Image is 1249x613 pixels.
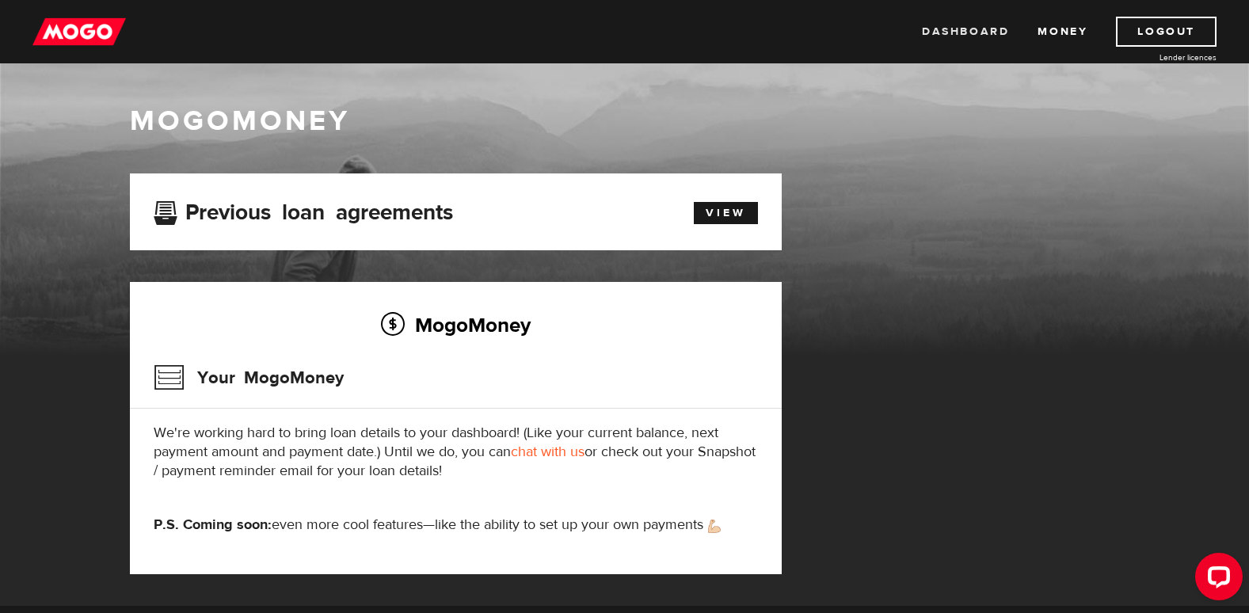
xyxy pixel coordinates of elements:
[1038,17,1087,47] a: Money
[694,202,758,224] a: View
[154,516,758,535] p: even more cool features—like the ability to set up your own payments
[922,17,1009,47] a: Dashboard
[154,424,758,481] p: We're working hard to bring loan details to your dashboard! (Like your current balance, next paym...
[1098,51,1217,63] a: Lender licences
[511,443,585,461] a: chat with us
[1182,546,1249,613] iframe: LiveChat chat widget
[154,357,344,398] h3: Your MogoMoney
[32,17,126,47] img: mogo_logo-11ee424be714fa7cbb0f0f49df9e16ec.png
[708,520,721,533] img: strong arm emoji
[1116,17,1217,47] a: Logout
[154,308,758,341] h2: MogoMoney
[154,516,272,534] strong: P.S. Coming soon:
[154,200,453,220] h3: Previous loan agreements
[130,105,1120,138] h1: MogoMoney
